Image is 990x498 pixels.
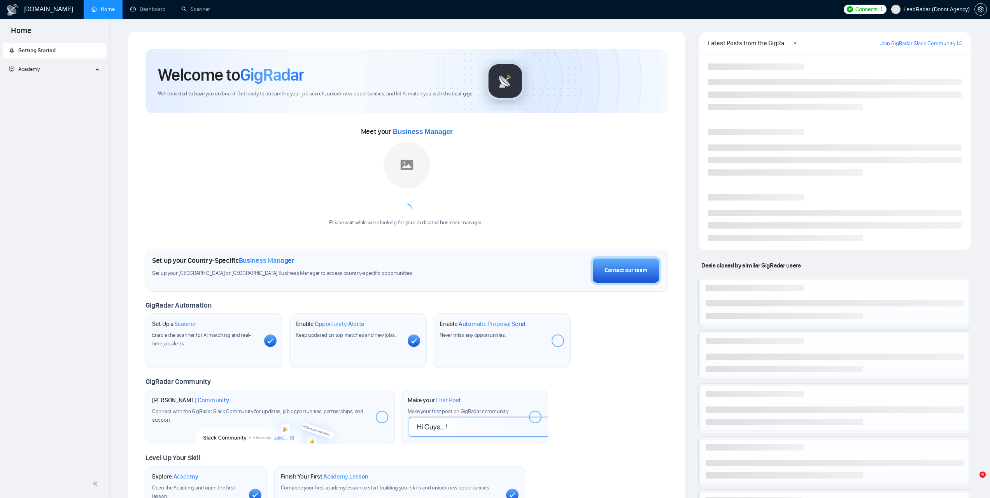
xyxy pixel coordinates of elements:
[361,127,453,136] span: Meet your
[18,66,40,72] span: Academy
[152,473,198,480] h1: Explore
[152,396,229,404] h1: [PERSON_NAME]
[459,320,525,328] span: Automatic Proposal Send
[605,266,647,275] div: Contact our team
[880,39,955,48] a: Join GigRadar Slack Community
[198,396,229,404] span: Community
[145,301,211,310] span: GigRadar Automation
[590,256,661,285] button: Contact our team
[880,5,883,14] span: 1
[152,270,458,277] span: Set up your [GEOGRAPHIC_DATA] or [GEOGRAPHIC_DATA] Business Manager to access country-specific op...
[181,6,210,12] a: searchScanner
[974,6,987,12] a: setting
[5,25,38,41] span: Home
[486,62,525,100] img: gigradar-logo.png
[3,43,106,58] li: Getting Started
[393,128,453,135] span: Business Manager
[698,259,804,272] span: Deals closed by similar GigRadar users
[91,6,115,12] a: homeHome
[130,6,166,12] a: dashboardDashboard
[401,203,412,213] span: loading
[974,3,987,16] button: setting
[281,473,368,480] h1: Finish Your First
[6,4,19,16] img: logo
[323,473,368,480] span: Academy Lesson
[855,5,879,14] span: Connects:
[281,484,491,491] span: Complete your first academy lesson to start building your skills and unlock new opportunities.
[384,142,430,188] img: placeholder.png
[152,332,251,347] span: Enable the scanner for AI matching and real-time job alerts.
[893,7,899,12] span: user
[440,332,506,338] span: Never miss any opportunities.
[296,332,396,338] span: Keep updated on top matches and new jobs.
[440,320,525,328] h1: Enable
[158,64,304,85] h1: Welcome to
[145,454,200,462] span: Level Up Your Skill
[9,48,14,53] span: rocket
[240,64,304,85] span: GigRadar
[173,473,198,480] span: Academy
[296,320,364,328] h1: Enable
[964,472,982,490] iframe: Intercom live chat
[9,66,40,72] span: Academy
[957,40,962,46] span: export
[708,38,791,48] span: Latest Posts from the GigRadar Community
[979,472,986,478] span: 4
[152,256,294,265] h1: Set up your Country-Specific
[324,219,489,227] div: Please wait while we're looking for your dedicated business manager...
[436,396,461,404] span: First Post
[18,47,56,54] span: Getting Started
[158,90,473,98] span: We're excited to have you on board. Get ready to streamline your job search, unlock new opportuni...
[152,408,363,423] span: Connect with the GigRadar Slack Community for updates, job opportunities, partnerships, and support.
[152,320,196,328] h1: Set Up a
[957,39,962,47] a: export
[239,256,294,265] span: Business Manager
[174,320,196,328] span: Scanner
[847,6,853,12] img: upwork-logo.png
[93,480,100,487] span: double-left
[9,66,14,72] span: fund-projection-screen
[145,377,211,386] span: GigRadar Community
[408,408,509,415] span: Make your first post on GigRadar community.
[408,396,461,404] h1: Make your
[315,320,364,328] span: Opportunity Alerts
[196,408,345,444] img: slackcommunity-bg.png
